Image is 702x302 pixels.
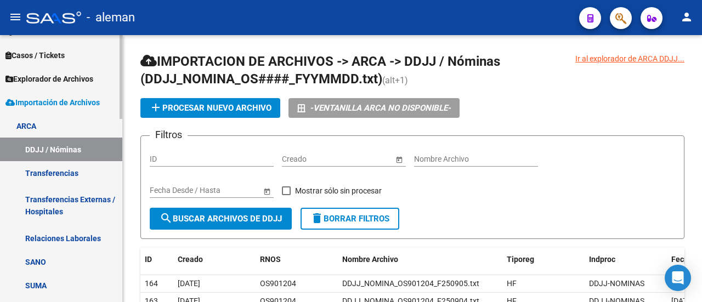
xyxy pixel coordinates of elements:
[342,255,398,264] span: Nombre Archivo
[382,75,408,86] span: (alt+1)
[589,255,615,264] span: Indproc
[680,10,693,24] mat-icon: person
[507,255,534,264] span: Tiporeg
[507,279,517,288] span: HF
[149,103,271,113] span: Procesar nuevo archivo
[145,279,158,288] span: 164
[310,212,324,225] mat-icon: delete
[150,208,292,230] button: Buscar Archivos de DDJJ
[301,208,399,230] button: Borrar Filtros
[342,279,479,288] span: DDJJ_NOMINA_OS901204_F250905.txt
[150,127,188,143] h3: Filtros
[331,155,385,164] input: Fecha fin
[199,186,253,195] input: Fecha fin
[145,255,152,264] span: ID
[671,255,699,264] span: Fecproc
[393,153,405,165] button: Open calendar
[173,248,256,271] datatable-header-cell: Creado
[338,248,502,271] datatable-header-cell: Nombre Archivo
[87,5,135,30] span: - aleman
[665,265,691,291] div: Open Intercom Messenger
[5,96,100,109] span: Importación de Archivos
[589,279,644,288] span: DDJJ-NOMINAS
[5,49,65,61] span: Casos / Tickets
[261,185,273,197] button: Open calendar
[140,54,500,87] span: IMPORTACION DE ARCHIVOS -> ARCA -> DDJJ / Nóminas (DDJJ_NOMINA_OS####_FYYMMDD.txt)
[5,73,93,85] span: Explorador de Archivos
[160,212,173,225] mat-icon: search
[140,98,280,118] button: Procesar nuevo archivo
[502,248,585,271] datatable-header-cell: Tiporeg
[310,98,451,118] i: -VENTANILLA ARCA NO DISPONIBLE-
[260,255,281,264] span: RNOS
[178,279,200,288] span: [DATE]
[585,248,667,271] datatable-header-cell: Indproc
[575,53,684,65] div: Ir al explorador de ARCA DDJJ...
[295,184,382,197] span: Mostrar sólo sin procesar
[282,155,322,164] input: Fecha inicio
[9,10,22,24] mat-icon: menu
[288,98,460,118] button: -VENTANILLA ARCA NO DISPONIBLE-
[260,279,296,288] span: OS901204
[178,255,203,264] span: Creado
[150,186,190,195] input: Fecha inicio
[160,214,282,224] span: Buscar Archivos de DDJJ
[310,214,389,224] span: Borrar Filtros
[149,101,162,114] mat-icon: add
[140,248,173,271] datatable-header-cell: ID
[256,248,338,271] datatable-header-cell: RNOS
